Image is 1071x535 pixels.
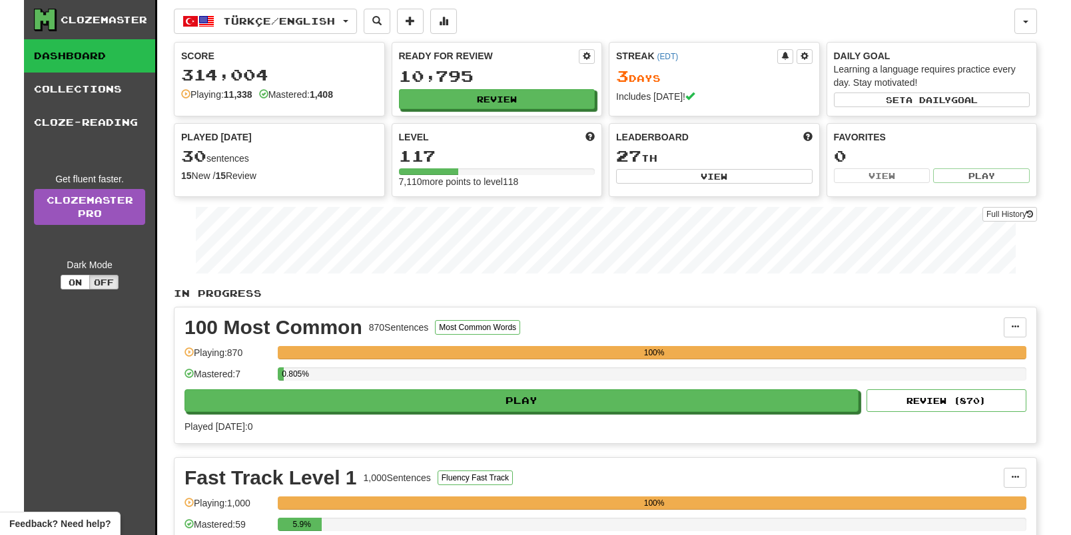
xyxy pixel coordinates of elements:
[369,321,429,334] div: 870 Sentences
[616,146,641,165] span: 27
[24,106,155,139] a: Cloze-Reading
[399,89,595,109] button: Review
[616,49,777,63] div: Streak
[223,15,335,27] span: Türkçe / English
[184,367,271,389] div: Mastered: 7
[282,367,284,381] div: 0.805%
[181,130,252,144] span: Played [DATE]
[174,9,357,34] button: Türkçe/English
[34,189,145,225] a: ClozemasterPro
[803,130,813,144] span: This week in points, UTC
[982,207,1037,222] button: Full History
[224,89,252,100] strong: 11,338
[834,63,1030,89] div: Learning a language requires practice every day. Stay motivated!
[867,389,1026,412] button: Review (870)
[282,346,1026,359] div: 100%
[89,275,119,289] button: Off
[834,49,1030,63] div: Daily Goal
[834,148,1030,164] div: 0
[184,468,357,488] div: Fast Track Level 1
[181,88,252,101] div: Playing:
[616,130,689,144] span: Leaderboard
[399,130,429,144] span: Level
[616,90,813,103] div: Includes [DATE]!
[184,421,252,432] span: Played [DATE]: 0
[181,49,378,63] div: Score
[834,130,1030,144] div: Favorites
[24,73,155,106] a: Collections
[616,68,813,85] div: Day s
[61,13,147,27] div: Clozemaster
[399,175,595,188] div: 7,110 more points to level 118
[435,320,520,335] button: Most Common Words
[9,517,111,530] span: Open feedback widget
[399,68,595,85] div: 10,795
[215,170,226,181] strong: 15
[399,49,579,63] div: Ready for Review
[906,95,951,104] span: a daily
[834,92,1030,107] button: Seta dailygoal
[184,496,271,518] div: Playing: 1,000
[34,172,145,186] div: Get fluent faster.
[282,518,322,531] div: 5.9%
[616,169,813,184] button: View
[181,170,192,181] strong: 15
[397,9,424,34] button: Add sentence to collection
[184,317,362,337] div: 100 Most Common
[310,89,333,100] strong: 1,408
[181,169,378,182] div: New / Review
[259,88,333,101] div: Mastered:
[834,168,930,183] button: View
[24,39,155,73] a: Dashboard
[34,258,145,271] div: Dark Mode
[430,9,457,34] button: More stats
[181,148,378,165] div: sentences
[438,470,513,485] button: Fluency Fast Track
[61,275,90,289] button: On
[616,148,813,165] div: th
[933,168,1030,183] button: Play
[174,287,1037,300] p: In Progress
[364,9,390,34] button: Search sentences
[181,146,206,165] span: 30
[282,496,1026,510] div: 100%
[585,130,595,144] span: Score more points to level up
[184,346,271,368] div: Playing: 870
[364,471,431,484] div: 1,000 Sentences
[399,148,595,164] div: 117
[184,389,859,412] button: Play
[181,67,378,83] div: 314,004
[616,67,629,85] span: 3
[657,52,678,61] a: (EDT)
